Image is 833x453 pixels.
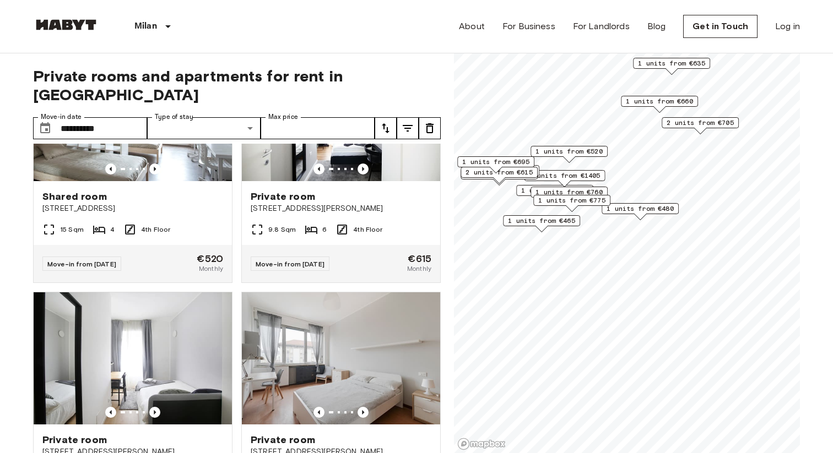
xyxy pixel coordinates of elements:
[775,20,800,33] a: Log in
[533,195,610,212] div: Map marker
[524,170,605,187] div: Map marker
[149,163,160,174] button: Previous image
[105,407,116,418] button: Previous image
[33,19,99,30] img: Habyt
[535,146,603,156] span: 1 units from €520
[531,146,608,163] div: Map marker
[268,112,298,122] label: Max price
[419,117,441,139] button: tune
[397,117,419,139] button: tune
[33,48,232,283] a: Marketing picture of unit IT-14-025-001-03HPrevious imagePrevious imageShared room[STREET_ADDRESS...
[462,157,529,167] span: 1 units from €695
[105,163,116,174] button: Previous image
[268,225,296,234] span: 9.8 Sqm
[607,204,674,214] span: 1 units from €480
[516,185,593,202] div: Map marker
[647,20,666,33] a: Blog
[313,407,324,418] button: Previous image
[531,187,608,204] div: Map marker
[34,117,56,139] button: Choose date, selected date is 1 Oct 2025
[322,225,327,234] span: 6
[47,260,116,268] span: Move-in from [DATE]
[313,163,324,174] button: Previous image
[573,20,630,33] a: For Landlords
[241,48,441,283] a: Marketing picture of unit IT-14-110-001-002Previous imagePrevious imagePrivate room[STREET_ADDRES...
[42,203,223,214] span: [STREET_ADDRESS]
[683,15,758,38] a: Get in Touch
[502,20,555,33] a: For Business
[358,407,369,418] button: Previous image
[457,156,534,173] div: Map marker
[353,225,382,234] span: 4th Floor
[621,96,698,113] div: Map marker
[461,167,538,184] div: Map marker
[155,112,193,122] label: Type of stay
[42,433,107,446] span: Private room
[667,118,734,128] span: 2 units from €705
[521,185,588,195] span: 1 units from €670
[41,112,82,122] label: Move-in date
[197,254,223,264] span: €520
[408,254,431,264] span: €615
[149,407,160,418] button: Previous image
[251,203,431,214] span: [STREET_ADDRESS][PERSON_NAME]
[638,58,705,68] span: 1 units from €635
[141,225,170,234] span: 4th Floor
[134,20,157,33] p: Milan
[626,96,693,106] span: 1 units from €660
[34,292,232,424] img: Marketing picture of unit IT-14-107-001-002
[457,438,506,450] a: Mapbox logo
[256,260,324,268] span: Move-in from [DATE]
[110,225,115,234] span: 4
[251,190,315,203] span: Private room
[42,190,107,203] span: Shared room
[508,216,575,226] span: 1 units from €465
[662,117,739,134] div: Map marker
[242,292,440,424] img: Marketing picture of unit IT-14-039-006-01H
[459,20,485,33] a: About
[407,264,431,274] span: Monthly
[602,203,679,220] div: Map marker
[358,163,369,174] button: Previous image
[535,187,603,197] span: 1 units from €760
[538,195,605,205] span: 1 units from €775
[633,58,710,75] div: Map marker
[199,264,223,274] span: Monthly
[33,67,441,104] span: Private rooms and apartments for rent in [GEOGRAPHIC_DATA]
[503,215,580,232] div: Map marker
[60,225,84,234] span: 15 Sqm
[529,171,601,181] span: 1 units from €1405
[375,117,397,139] button: tune
[251,433,315,446] span: Private room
